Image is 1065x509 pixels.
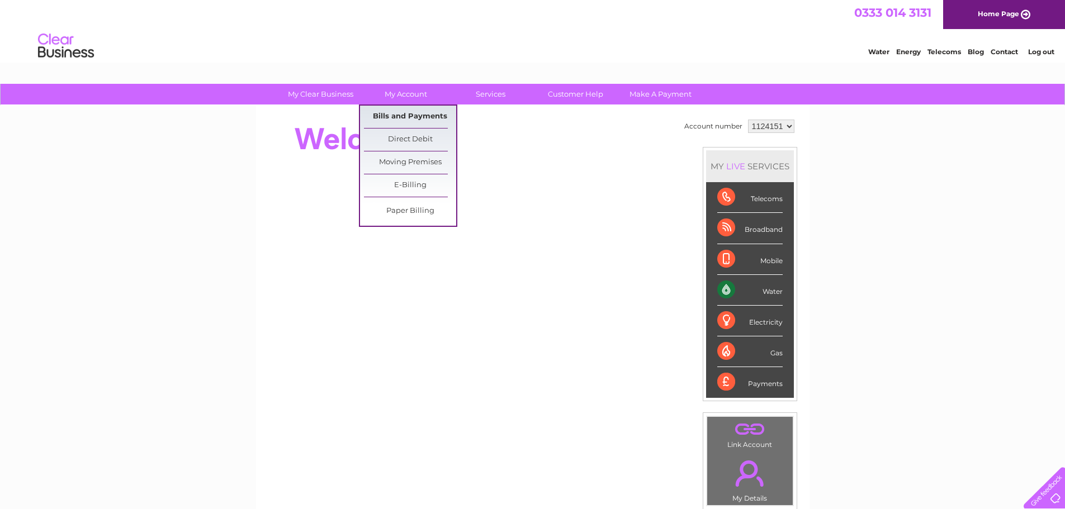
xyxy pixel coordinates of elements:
[710,420,790,439] a: .
[717,213,783,244] div: Broadband
[991,47,1018,56] a: Contact
[1028,47,1054,56] a: Log out
[364,106,456,128] a: Bills and Payments
[724,161,747,172] div: LIVE
[359,84,452,104] a: My Account
[529,84,622,104] a: Customer Help
[274,84,367,104] a: My Clear Business
[364,129,456,151] a: Direct Debit
[717,336,783,367] div: Gas
[854,6,931,20] a: 0333 014 3131
[37,29,94,63] img: logo.png
[717,182,783,213] div: Telecoms
[717,244,783,275] div: Mobile
[717,275,783,306] div: Water
[707,451,793,506] td: My Details
[707,416,793,451] td: Link Account
[364,174,456,197] a: E-Billing
[706,150,794,182] div: MY SERVICES
[968,47,984,56] a: Blog
[868,47,889,56] a: Water
[717,306,783,336] div: Electricity
[269,6,797,54] div: Clear Business is a trading name of Verastar Limited (registered in [GEOGRAPHIC_DATA] No. 3667643...
[364,200,456,222] a: Paper Billing
[614,84,707,104] a: Make A Payment
[927,47,961,56] a: Telecoms
[717,367,783,397] div: Payments
[364,151,456,174] a: Moving Premises
[681,117,745,136] td: Account number
[710,454,790,493] a: .
[444,84,537,104] a: Services
[896,47,921,56] a: Energy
